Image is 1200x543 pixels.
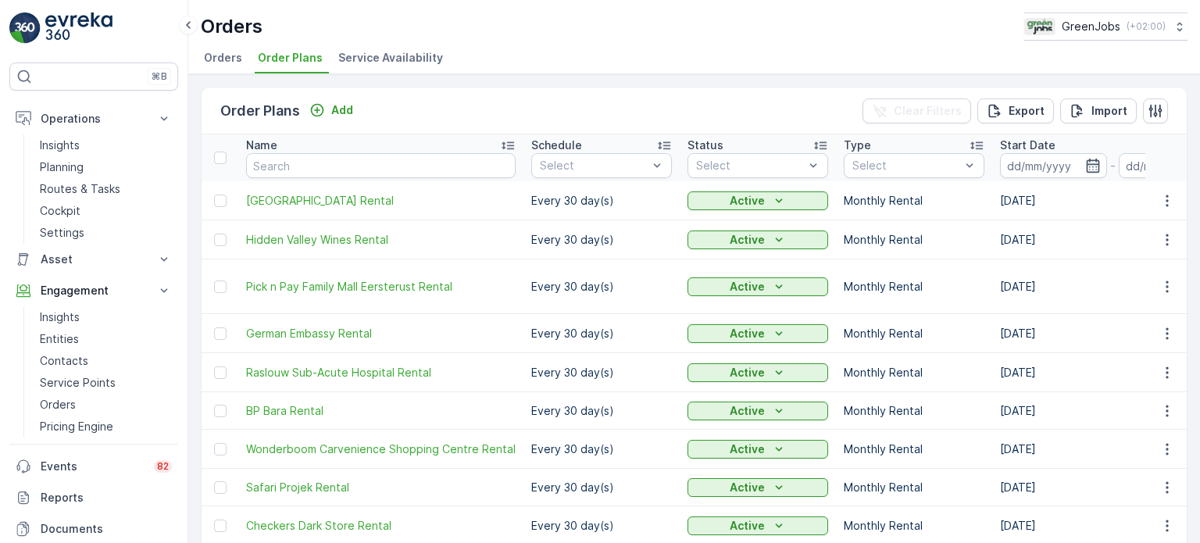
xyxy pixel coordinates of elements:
p: Active [730,193,765,209]
p: Import [1091,103,1127,119]
span: Service Availability [338,50,443,66]
button: Active [687,230,828,249]
div: Toggle Row Selected [214,520,227,532]
p: Status [687,138,723,153]
p: ⌘B [152,70,167,83]
img: logo [9,13,41,44]
span: Order Plans [258,50,323,66]
td: Monthly Rental [836,392,992,430]
a: Safari Projek Rental [246,480,516,495]
p: Select [852,158,960,173]
input: dd/mm/yyyy [1000,153,1107,178]
p: GreenJobs [1062,19,1120,34]
p: Settings [40,225,84,241]
button: Active [687,363,828,382]
p: - [1110,156,1116,175]
div: Toggle Row Selected [214,195,227,207]
p: Active [730,279,765,295]
a: Contacts [34,350,178,372]
p: Active [730,441,765,457]
td: Monthly Rental [836,353,992,392]
td: Every 30 day(s) [523,469,680,506]
td: Every 30 day(s) [523,430,680,469]
a: Pick n Pay Family Mall Eersterust Rental [246,279,516,295]
span: [GEOGRAPHIC_DATA] Rental [246,193,516,209]
button: Active [687,516,828,535]
a: German Embassy Rental [246,326,516,341]
td: Monthly Rental [836,314,992,353]
a: Wonderboom Carvenience Shopping Centre Rental [246,441,516,457]
p: Orders [201,14,262,39]
p: Planning [40,159,84,175]
a: Cockpit [34,200,178,222]
p: Service Points [40,375,116,391]
td: Monthly Rental [836,181,992,220]
td: Monthly Rental [836,220,992,259]
p: Add [331,102,353,118]
button: GreenJobs(+02:00) [1024,13,1187,41]
a: Planning [34,156,178,178]
p: Routes & Tasks [40,181,120,197]
div: Toggle Row Selected [214,481,227,494]
a: Service Points [34,372,178,394]
a: Insights [34,306,178,328]
input: Search [246,153,516,178]
a: Settings [34,222,178,244]
div: Toggle Row Selected [214,405,227,417]
p: Reports [41,490,172,505]
div: Toggle Row Selected [214,234,227,246]
p: Active [730,326,765,341]
p: Insights [40,309,80,325]
p: Events [41,459,145,474]
span: Raslouw Sub-Acute Hospital Rental [246,365,516,380]
button: Operations [9,103,178,134]
div: Toggle Row Selected [214,327,227,340]
p: Cockpit [40,203,80,219]
td: Monthly Rental [836,259,992,314]
p: Active [730,480,765,495]
span: Orders [204,50,242,66]
p: Type [844,138,871,153]
p: Insights [40,138,80,153]
a: BP Bara Rental [246,403,516,419]
p: Orders [40,397,76,413]
p: Contacts [40,353,88,369]
td: Every 30 day(s) [523,259,680,314]
button: Engagement [9,275,178,306]
p: Start Date [1000,138,1055,153]
p: Active [730,365,765,380]
img: logo_light-DOdMpM7g.png [45,13,112,44]
button: Active [687,191,828,210]
a: Queens Gardens Rental [246,193,516,209]
p: 82 [157,460,169,473]
a: Insights [34,134,178,156]
span: Hidden Valley Wines Rental [246,232,516,248]
a: Checkers Dark Store Rental [246,518,516,534]
a: Routes & Tasks [34,178,178,200]
a: Pricing Engine [34,416,178,438]
p: Engagement [41,283,147,298]
p: Schedule [531,138,582,153]
button: Active [687,277,828,296]
button: Import [1060,98,1137,123]
button: Clear Filters [862,98,971,123]
p: Order Plans [220,100,300,122]
p: Active [730,518,765,534]
div: Toggle Row Selected [214,280,227,293]
td: Every 30 day(s) [523,353,680,392]
td: Every 30 day(s) [523,314,680,353]
a: Entities [34,328,178,350]
td: Monthly Rental [836,430,992,469]
p: Entities [40,331,79,347]
p: Operations [41,111,147,127]
button: Active [687,402,828,420]
button: Active [687,324,828,343]
td: Every 30 day(s) [523,181,680,220]
p: Export [1009,103,1045,119]
p: Pricing Engine [40,419,113,434]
